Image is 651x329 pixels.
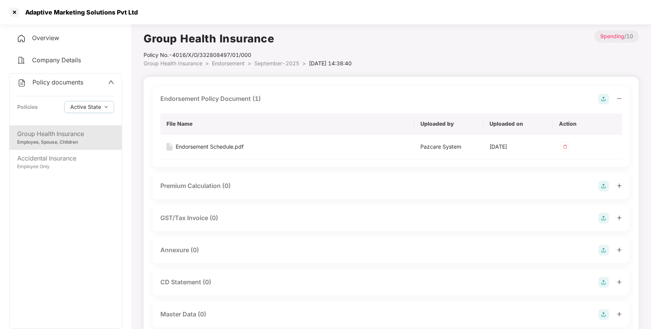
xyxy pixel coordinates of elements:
[254,60,299,66] span: September-2025
[302,60,306,66] span: >
[144,51,352,59] div: Policy No.- 4016/X/O/332808497/01/000
[598,245,609,256] img: svg+xml;base64,PHN2ZyB4bWxucz0iaHR0cDovL3d3dy53My5vcmcvMjAwMC9zdmciIHdpZHRoPSIyOCIgaGVpZ2h0PSIyOC...
[70,103,101,111] span: Active State
[617,96,622,101] span: minus
[598,213,609,224] img: svg+xml;base64,PHN2ZyB4bWxucz0iaHR0cDovL3d3dy53My5vcmcvMjAwMC9zdmciIHdpZHRoPSIyOCIgaGVpZ2h0PSIyOC...
[248,60,251,66] span: >
[489,143,546,151] div: [DATE]
[553,113,622,135] th: Action
[144,60,202,66] span: Group Health Insurance
[600,33,624,39] span: 9 pending
[160,94,261,104] div: Endorsement Policy Document (1)
[617,183,622,188] span: plus
[160,277,211,287] div: CD Statement (0)
[21,8,138,16] div: Adaptive Marketing Solutions Pvt Ltd
[160,113,414,135] th: File Name
[64,101,114,113] button: Active Statedown
[617,215,622,220] span: plus
[414,113,483,135] th: Uploaded by
[598,181,609,191] img: svg+xml;base64,PHN2ZyB4bWxucz0iaHR0cDovL3d3dy53My5vcmcvMjAwMC9zdmciIHdpZHRoPSIyOCIgaGVpZ2h0PSIyOC...
[32,56,81,64] span: Company Details
[17,103,38,111] div: Policies
[160,245,199,255] div: Annexure (0)
[205,60,209,66] span: >
[17,139,114,146] div: Employee, Spouse, Children
[598,309,609,320] img: svg+xml;base64,PHN2ZyB4bWxucz0iaHR0cDovL3d3dy53My5vcmcvMjAwMC9zdmciIHdpZHRoPSIyOCIgaGVpZ2h0PSIyOC...
[594,30,639,42] p: / 10
[160,310,206,319] div: Master Data (0)
[17,78,26,88] img: svg+xml;base64,PHN2ZyB4bWxucz0iaHR0cDovL3d3dy53My5vcmcvMjAwMC9zdmciIHdpZHRoPSIyNCIgaGVpZ2h0PSIyNC...
[617,247,622,253] span: plus
[17,34,26,43] img: svg+xml;base64,PHN2ZyB4bWxucz0iaHR0cDovL3d3dy53My5vcmcvMjAwMC9zdmciIHdpZHRoPSIyNCIgaGVpZ2h0PSIyNC...
[598,277,609,288] img: svg+xml;base64,PHN2ZyB4bWxucz0iaHR0cDovL3d3dy53My5vcmcvMjAwMC9zdmciIHdpZHRoPSIyOCIgaGVpZ2h0PSIyOC...
[108,79,114,85] span: up
[598,94,609,104] img: svg+xml;base64,PHN2ZyB4bWxucz0iaHR0cDovL3d3dy53My5vcmcvMjAwMC9zdmciIHdpZHRoPSIyOCIgaGVpZ2h0PSIyOC...
[559,141,571,153] img: svg+xml;base64,PHN2ZyB4bWxucz0iaHR0cDovL3d3dy53My5vcmcvMjAwMC9zdmciIHdpZHRoPSIzMiIgaGVpZ2h0PSIzMi...
[617,311,622,317] span: plus
[17,163,114,170] div: Employee Only
[483,113,552,135] th: Uploaded on
[212,60,245,66] span: Endorsement
[104,105,108,109] span: down
[144,30,352,47] h1: Group Health Insurance
[32,78,83,86] span: Policy documents
[166,143,173,151] img: svg+xml;base64,PHN2ZyB4bWxucz0iaHR0cDovL3d3dy53My5vcmcvMjAwMC9zdmciIHdpZHRoPSIxNiIgaGVpZ2h0PSIyMC...
[176,143,244,151] div: Endorsement Schedule.pdf
[160,213,218,223] div: GST/Tax Invoice (0)
[32,34,59,42] span: Overview
[17,129,114,139] div: Group Health Insurance
[420,143,477,151] div: Pazcare System
[309,60,352,66] span: [DATE] 14:38:40
[160,181,231,191] div: Premium Calculation (0)
[17,154,114,163] div: Accidental Insurance
[617,279,622,285] span: plus
[17,56,26,65] img: svg+xml;base64,PHN2ZyB4bWxucz0iaHR0cDovL3d3dy53My5vcmcvMjAwMC9zdmciIHdpZHRoPSIyNCIgaGVpZ2h0PSIyNC...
